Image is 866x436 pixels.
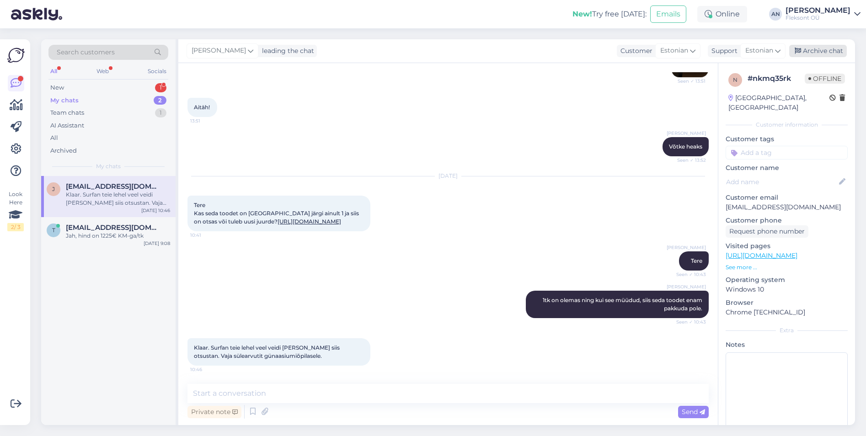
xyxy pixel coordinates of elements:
[748,73,805,84] div: # nkmq35rk
[190,232,225,239] span: 10:41
[57,48,115,57] span: Search customers
[190,117,225,124] span: 13:51
[786,7,850,14] div: [PERSON_NAME]
[708,46,738,56] div: Support
[726,298,848,308] p: Browser
[726,275,848,285] p: Operating system
[187,172,709,180] div: [DATE]
[66,191,170,207] div: Klaar. Surfan teie lehel veel veidi [PERSON_NAME] siis otsustan. Vaja sülearvutit günaasiumiõpila...
[572,10,592,18] b: New!
[726,134,848,144] p: Customer tags
[769,8,782,21] div: AN
[155,83,166,92] div: 1
[50,83,64,92] div: New
[154,96,166,105] div: 2
[52,186,55,192] span: j
[745,46,773,56] span: Estonian
[48,65,59,77] div: All
[726,202,848,212] p: [EMAIL_ADDRESS][DOMAIN_NAME]
[194,104,210,111] span: Aitäh!
[187,406,241,418] div: Private note
[190,366,225,373] span: 10:46
[672,157,706,164] span: Seen ✓ 13:52
[726,251,797,260] a: [URL][DOMAIN_NAME]
[726,193,848,202] p: Customer email
[733,76,738,83] span: n
[726,216,848,225] p: Customer phone
[141,207,170,214] div: [DATE] 10:46
[667,283,706,290] span: [PERSON_NAME]
[7,223,24,231] div: 2 / 3
[650,5,686,23] button: Emails
[786,7,861,21] a: [PERSON_NAME]Fleksont OÜ
[697,6,747,22] div: Online
[805,74,845,84] span: Offline
[786,14,850,21] div: Fleksont OÜ
[726,121,848,129] div: Customer information
[194,344,341,359] span: Klaar. Surfan teie lehel veel veidi [PERSON_NAME] siis otsustan. Vaja sülearvutit günaasiumiõpila...
[50,121,84,130] div: AI Assistant
[726,285,848,294] p: Windows 10
[192,46,246,56] span: [PERSON_NAME]
[7,47,25,64] img: Askly Logo
[66,223,161,232] span: tarmorunne@gmail.com
[50,146,77,155] div: Archived
[726,146,848,160] input: Add a tag
[726,326,848,335] div: Extra
[52,227,55,234] span: t
[258,46,314,56] div: leading the chat
[726,163,848,173] p: Customer name
[50,108,84,117] div: Team chats
[146,65,168,77] div: Socials
[667,130,706,137] span: [PERSON_NAME]
[95,65,111,77] div: Web
[572,9,647,20] div: Try free [DATE]:
[691,257,702,264] span: Tere
[726,241,848,251] p: Visited pages
[789,45,847,57] div: Archive chat
[66,182,161,191] span: joonas.sarapuu@ajaarhitektuur.ee
[144,240,170,247] div: [DATE] 9:08
[660,46,688,56] span: Estonian
[50,133,58,143] div: All
[671,78,706,85] span: Seen ✓ 13:51
[672,319,706,325] span: Seen ✓ 10:43
[194,202,360,225] span: Tere Kas seda toodet on [GEOGRAPHIC_DATA] järgi ainult 1 ja siis on otsas või tuleb uusi juurde?
[682,408,705,416] span: Send
[726,263,848,271] p: See more ...
[726,177,837,187] input: Add name
[726,308,848,317] p: Chrome [TECHNICAL_ID]
[726,340,848,350] p: Notes
[728,93,829,112] div: [GEOGRAPHIC_DATA], [GEOGRAPHIC_DATA]
[66,232,170,240] div: Jah, hind on 1225€ KM-ga/tk
[672,271,706,278] span: Seen ✓ 10:43
[543,297,704,312] span: 1tk on olemas ning kui see müüdud, siis seda toodet enam pakkuda pole.
[278,218,341,225] a: [URL][DOMAIN_NAME]
[669,143,702,150] span: Võtke heaks
[726,225,808,238] div: Request phone number
[50,96,79,105] div: My chats
[96,162,121,170] span: My chats
[667,244,706,251] span: [PERSON_NAME]
[7,190,24,231] div: Look Here
[617,46,652,56] div: Customer
[155,108,166,117] div: 1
